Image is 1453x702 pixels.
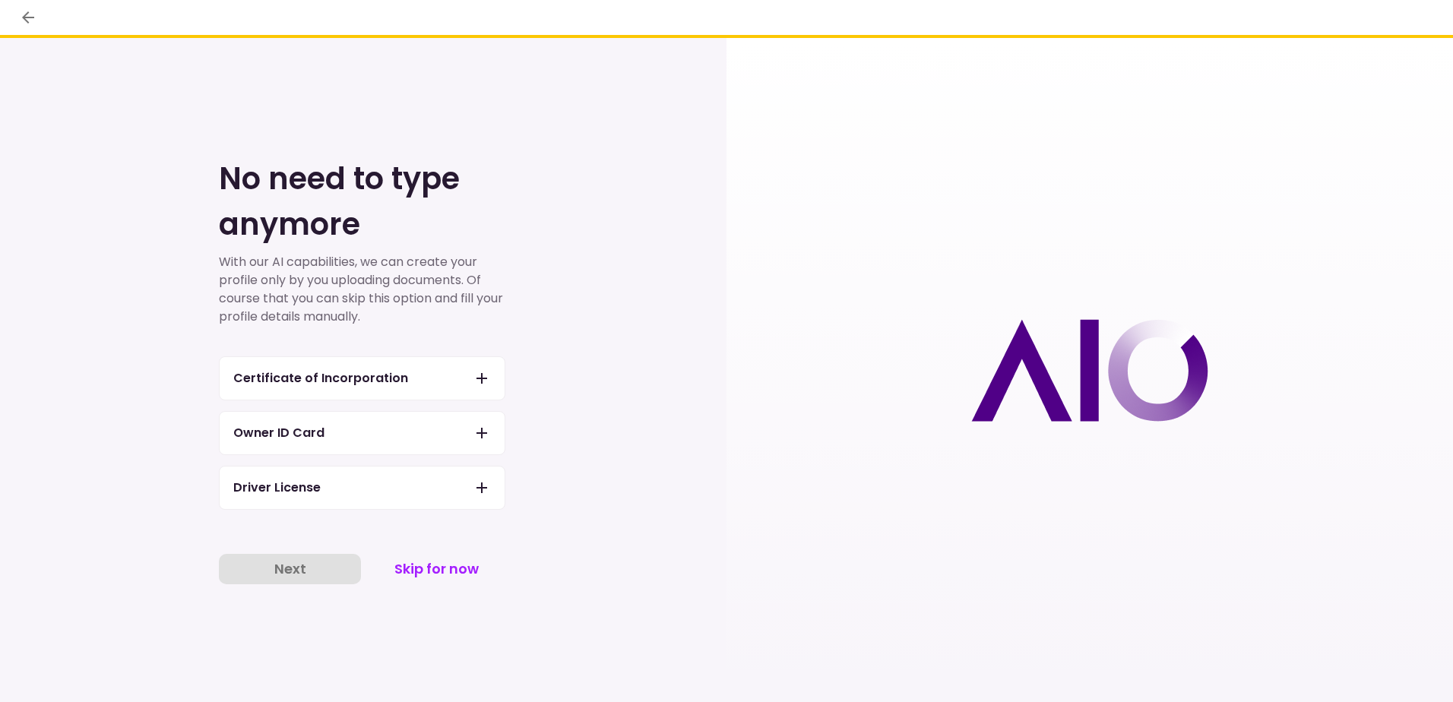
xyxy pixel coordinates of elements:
button: Back [15,5,41,30]
button: Driver License [233,466,491,509]
div: Driver License [233,479,321,497]
div: Certificate of Incorporation [233,369,408,387]
button: Owner ID Card [233,412,491,454]
button: Skip for now [366,554,508,584]
div: With our AI capabilities, we can create your profile only by you uploading documents. Of course t... [219,253,508,326]
button: Certificate of Incorporation [233,357,491,400]
h1: No need to type anymore [219,156,508,247]
img: AIO logo [971,319,1208,422]
div: Owner ID Card [233,424,324,442]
